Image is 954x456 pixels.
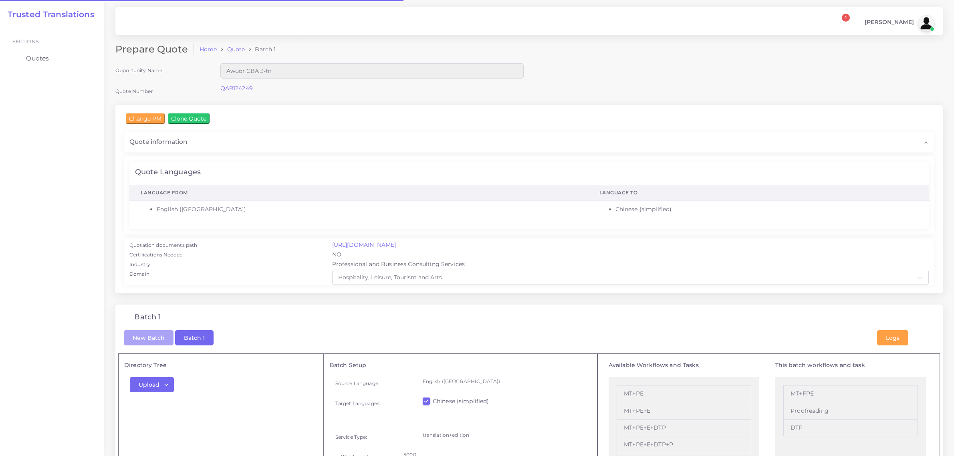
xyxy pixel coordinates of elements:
[168,113,210,124] input: Clone Quote
[115,44,194,55] h2: Prepare Quote
[783,420,918,436] li: DTP
[423,377,586,385] p: English ([GEOGRAPHIC_DATA])
[175,333,214,341] a: Batch 1
[220,85,253,92] a: QAR124249
[330,362,592,369] h5: Batch Setup
[433,397,489,405] label: Chinese (simplified)
[617,402,751,419] li: MT+PE+E
[783,402,918,419] li: Proofreading
[129,137,187,146] span: Quote information
[835,18,849,29] a: 1
[124,362,318,369] h5: Directory Tree
[588,185,929,201] th: Language To
[842,14,850,22] span: 1
[423,431,586,439] p: translation+edition
[775,362,926,369] h5: This batch workflows and task
[615,205,918,214] li: Chinese (simplified)
[617,420,751,436] li: MT+PE+E+DTP
[877,330,908,345] button: Logs
[129,270,149,278] label: Domain
[861,15,937,31] a: [PERSON_NAME]avatar
[617,385,751,402] li: MT+PE
[26,54,49,63] span: Quotes
[126,113,165,124] input: Change PM
[335,380,378,387] label: Source Language
[865,19,914,25] span: [PERSON_NAME]
[115,67,162,74] label: Opportunity Name
[129,185,588,201] th: Language From
[129,251,183,258] label: Certifications Needed
[175,330,214,345] button: Batch 1
[157,205,577,214] li: English ([GEOGRAPHIC_DATA])
[327,260,934,270] div: Professional and Business Consulting Services
[124,132,934,152] div: Quote information
[609,362,759,369] h5: Available Workflows and Tasks
[6,50,98,67] a: Quotes
[2,10,94,19] a: Trusted Translations
[327,250,934,260] div: NO
[245,45,276,53] li: Batch 1
[115,88,153,95] label: Quote Number
[335,434,367,440] label: Service Type:
[335,400,379,407] label: Target Languages
[200,45,217,53] a: Home
[135,168,201,177] h4: Quote Languages
[227,45,245,53] a: Quote
[130,377,174,392] button: Upload
[129,242,197,249] label: Quotation documents path
[124,333,173,341] a: New Batch
[12,38,39,44] span: Sections
[886,334,900,341] span: Logs
[332,241,396,248] a: [URL][DOMAIN_NAME]
[918,15,934,31] img: avatar
[783,385,918,402] li: MT+FPE
[129,261,150,268] label: Industry
[124,330,173,345] button: New Batch
[617,436,751,453] li: MT+PE+E+DTP+P
[134,313,161,322] h4: Batch 1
